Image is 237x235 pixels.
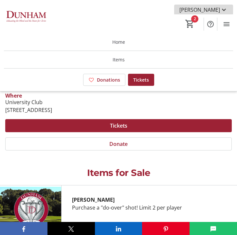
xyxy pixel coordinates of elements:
button: [PERSON_NAME] [174,5,233,15]
div: [PERSON_NAME] [72,196,227,204]
span: [PERSON_NAME] [179,6,220,14]
img: The Dunham School's Logo [4,5,47,29]
button: X [47,222,95,235]
button: Cart [184,18,196,30]
button: Donate [5,137,232,150]
button: SMS [190,222,237,235]
a: Donations [83,74,125,86]
a: Items [4,51,233,68]
span: Tickets [133,76,149,83]
div: Purchase a "do-over" shot! Limit 2 per player [72,204,227,211]
div: [STREET_ADDRESS] [5,106,52,114]
span: Donations [97,76,120,83]
div: Where [5,93,22,98]
span: Tickets [110,122,127,130]
button: Menu [220,18,233,31]
button: Pinterest [142,222,190,235]
button: LinkedIn [95,222,142,235]
a: Home [4,33,233,51]
span: Items [113,56,125,63]
div: University Club [5,98,52,106]
button: Tickets [5,119,232,132]
a: Tickets [128,74,154,86]
span: Home [112,39,125,45]
button: Help [204,18,217,31]
span: Donate [109,140,128,148]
